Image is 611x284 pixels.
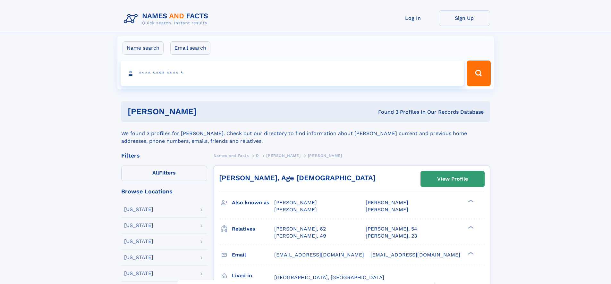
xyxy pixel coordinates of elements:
[232,223,274,234] h3: Relatives
[121,153,207,158] div: Filters
[256,153,259,158] span: D
[121,61,464,86] input: search input
[256,151,259,159] a: D
[266,151,301,159] a: [PERSON_NAME]
[387,10,439,26] a: Log In
[467,61,490,86] button: Search Button
[370,252,460,258] span: [EMAIL_ADDRESS][DOMAIN_NAME]
[274,207,317,213] span: [PERSON_NAME]
[124,239,153,244] div: [US_STATE]
[366,207,408,213] span: [PERSON_NAME]
[274,274,384,280] span: [GEOGRAPHIC_DATA], [GEOGRAPHIC_DATA]
[121,10,214,28] img: Logo Names and Facts
[274,252,364,258] span: [EMAIL_ADDRESS][DOMAIN_NAME]
[437,172,468,186] div: View Profile
[266,153,301,158] span: [PERSON_NAME]
[123,41,164,55] label: Name search
[232,249,274,260] h3: Email
[124,255,153,260] div: [US_STATE]
[366,232,417,239] a: [PERSON_NAME], 23
[466,199,474,203] div: ❯
[308,153,342,158] span: [PERSON_NAME]
[121,122,490,145] div: We found 3 profiles for [PERSON_NAME]. Check out our directory to find information about [PERSON_...
[121,189,207,194] div: Browse Locations
[274,225,326,232] a: [PERSON_NAME], 62
[128,108,287,116] h1: [PERSON_NAME]
[121,166,207,181] label: Filters
[421,171,484,187] a: View Profile
[124,223,153,228] div: [US_STATE]
[219,174,376,182] a: [PERSON_NAME], Age [DEMOGRAPHIC_DATA]
[124,271,153,276] div: [US_STATE]
[466,251,474,255] div: ❯
[274,199,317,206] span: [PERSON_NAME]
[232,197,274,208] h3: Also known as
[124,207,153,212] div: [US_STATE]
[274,232,326,239] a: [PERSON_NAME], 49
[366,225,417,232] a: [PERSON_NAME], 54
[439,10,490,26] a: Sign Up
[232,270,274,281] h3: Lived in
[152,170,159,176] span: All
[287,109,484,116] div: Found 3 Profiles In Our Records Database
[466,225,474,229] div: ❯
[366,199,408,206] span: [PERSON_NAME]
[214,151,249,159] a: Names and Facts
[170,41,210,55] label: Email search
